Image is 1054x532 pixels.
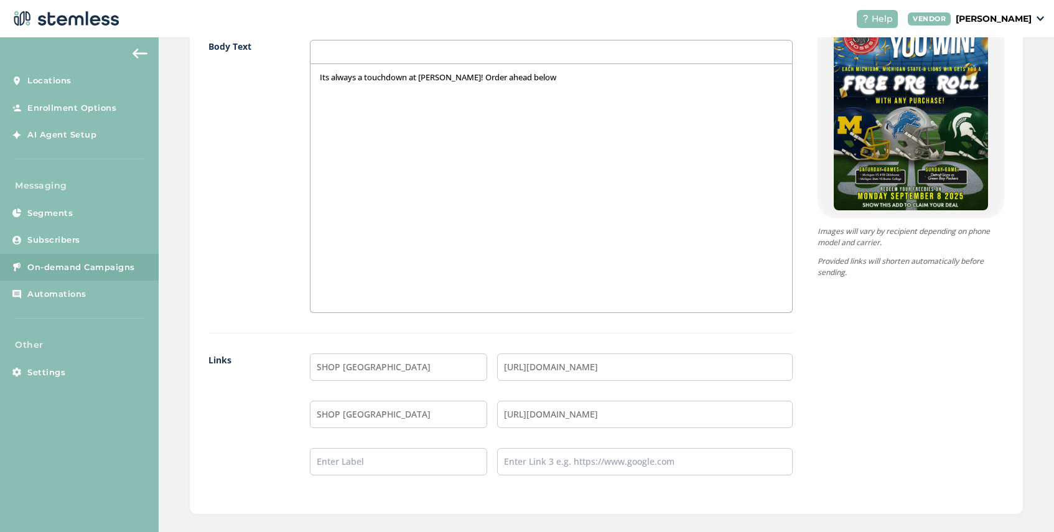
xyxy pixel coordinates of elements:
input: Enter Label [310,448,487,475]
iframe: Chat Widget [992,472,1054,532]
input: Enter Link 2 e.g. https://www.google.com [497,401,793,428]
label: Links [208,353,285,495]
span: Segments [27,207,73,220]
img: logo-dark-0685b13c.svg [10,6,119,31]
span: Settings [27,366,65,379]
span: Locations [27,75,72,87]
img: 9k= [834,11,988,210]
input: Enter Label [310,353,487,381]
input: Enter Link 1 e.g. https://www.google.com [497,353,793,381]
input: Enter Link 3 e.g. https://www.google.com [497,448,793,475]
span: Automations [27,288,86,301]
span: Enrollment Options [27,102,116,114]
img: icon_down-arrow-small-66adaf34.svg [1037,16,1044,21]
label: Body Text [208,40,285,313]
p: [PERSON_NAME] [956,12,1032,26]
span: Subscribers [27,234,80,246]
p: Its always a touchdown at [PERSON_NAME]! Order ahead below [320,72,783,83]
img: icon-arrow-back-accent-c549486e.svg [133,49,147,58]
input: Enter Label [310,401,487,428]
span: Help [872,12,893,26]
span: AI Agent Setup [27,129,96,141]
img: icon-help-white-03924b79.svg [862,15,869,22]
span: On-demand Campaigns [27,261,135,274]
p: Images will vary by recipient depending on phone model and carrier. [818,226,1004,248]
p: Provided links will shorten automatically before sending. [818,256,1004,278]
div: VENDOR [908,12,951,26]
